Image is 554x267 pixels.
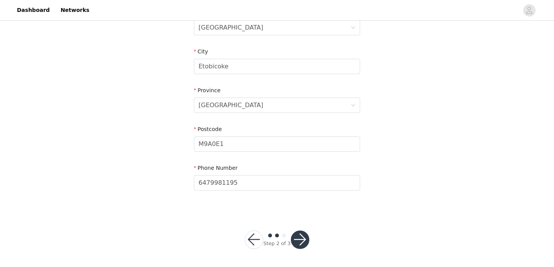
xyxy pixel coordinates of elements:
[56,2,94,19] a: Networks
[351,103,355,108] i: icon: down
[12,2,54,19] a: Dashboard
[263,240,290,247] div: Step 2 of 3
[351,25,355,31] i: icon: down
[194,165,238,171] label: Phone Number
[194,48,208,55] label: City
[194,87,220,93] label: Province
[199,98,263,113] div: Ontario
[199,20,263,35] div: Canada
[526,4,533,17] div: avatar
[194,126,222,132] label: Postcode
